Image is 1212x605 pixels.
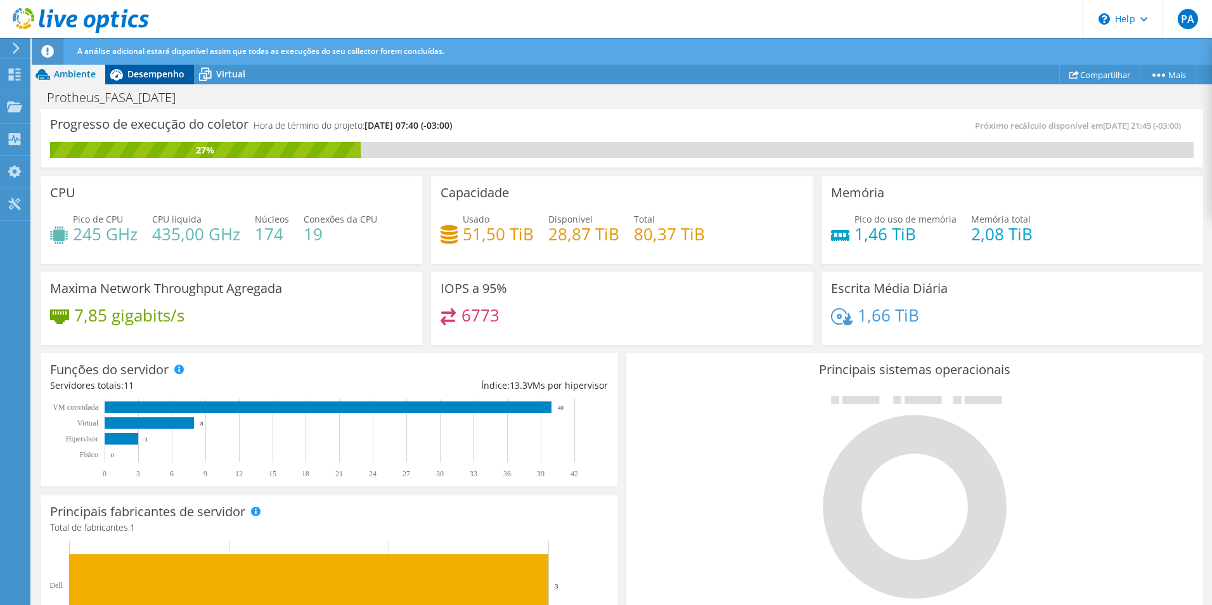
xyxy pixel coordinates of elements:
h4: 174 [255,227,289,241]
h4: 2,08 TiB [971,227,1033,241]
h4: Total de fabricantes: [50,521,608,535]
a: Mais [1140,65,1196,84]
span: Total [634,213,655,225]
text: Hipervisor [66,434,98,443]
tspan: Físico [80,450,98,459]
span: [DATE] 07:40 (-03:00) [364,119,452,131]
text: 0 [111,452,114,459]
div: Servidores totais: [50,379,329,393]
span: Próximo recálculo disponível em [975,120,1187,131]
span: Núcleos [255,213,289,225]
h4: Hora de término do projeto: [254,119,452,133]
h3: Maxima Network Throughput Agregada [50,282,282,296]
span: CPU líquida [152,213,202,225]
text: 8 [200,420,203,427]
h1: Protheus_FASA_[DATE] [41,91,195,105]
text: 0 [103,469,106,478]
h4: 19 [304,227,377,241]
h3: Escrita Média Diária [831,282,948,296]
span: 1 [130,521,135,533]
span: Conexões da CPU [304,213,377,225]
h4: 7,85 gigabits/s [74,308,184,322]
h3: Funções do servidor [50,363,169,377]
text: 27 [403,469,410,478]
text: 6 [170,469,174,478]
text: 12 [235,469,243,478]
h3: IOPS a 95% [441,282,507,296]
text: 40 [558,405,564,411]
text: 3 [136,469,140,478]
h4: 1,66 TiB [858,308,919,322]
h4: 80,37 TiB [634,227,705,241]
span: Disponível [548,213,593,225]
span: Usado [463,213,489,225]
span: A análise adicional estará disponível assim que todas as execuções do seu collector forem concluí... [77,46,444,56]
text: VM convidada [53,403,98,412]
text: 15 [269,469,276,478]
span: 11 [124,379,134,391]
h3: Principais sistemas operacionais [636,363,1194,377]
span: Virtual [216,68,245,80]
text: 39 [537,469,545,478]
span: Memória total [971,213,1031,225]
h4: 245 GHz [73,227,138,241]
span: Desempenho [127,68,184,80]
div: Índice: VMs por hipervisor [329,379,608,393]
text: 3 [145,436,148,443]
span: 13.3 [510,379,527,391]
h4: 6773 [461,308,500,322]
h4: 51,50 TiB [463,227,534,241]
text: 9 [203,469,207,478]
text: 33 [470,469,477,478]
text: 36 [503,469,511,478]
span: [DATE] 21:45 (-03:00) [1103,120,1181,131]
svg: \n [1099,13,1110,25]
span: Pico do uso de memória [854,213,957,225]
div: 27% [50,143,361,157]
span: Ambiente [54,68,96,80]
text: Dell [49,581,63,590]
text: 24 [369,469,377,478]
text: 3 [555,582,558,590]
span: PA [1178,9,1198,29]
text: 42 [571,469,578,478]
text: 18 [302,469,309,478]
h4: 435,00 GHz [152,227,240,241]
h3: Principais fabricantes de servidor [50,505,245,519]
h4: 1,46 TiB [854,227,957,241]
span: Pico de CPU [73,213,123,225]
h4: 28,87 TiB [548,227,619,241]
text: 21 [335,469,343,478]
text: Virtual [77,419,99,427]
text: 30 [436,469,444,478]
h3: Capacidade [441,186,509,200]
h3: CPU [50,186,75,200]
h3: Memória [831,186,884,200]
a: Compartilhar [1059,65,1140,84]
